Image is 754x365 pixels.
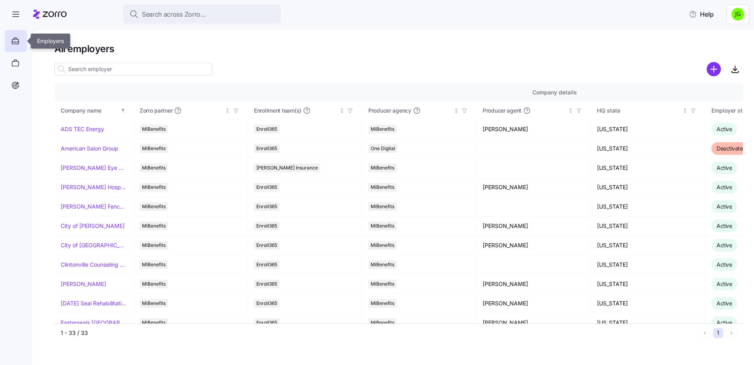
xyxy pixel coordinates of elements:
[591,313,705,333] td: [US_STATE]
[476,275,591,294] td: [PERSON_NAME]
[591,216,705,236] td: [US_STATE]
[248,102,362,120] th: Enrollment team(s)Not sorted
[142,164,166,172] span: MiBenefits
[142,299,166,308] span: MiBenefits
[256,202,277,211] span: Enroll365
[717,300,732,307] span: Active
[142,260,166,269] span: MiBenefits
[142,125,166,134] span: MiBenefits
[726,328,737,338] button: Next page
[476,313,591,333] td: [PERSON_NAME]
[254,107,301,115] span: Enrollment team(s)
[256,183,277,192] span: Enroll365
[717,222,732,229] span: Active
[256,144,277,153] span: Enroll365
[371,260,394,269] span: MiBenefits
[61,261,127,269] a: Clintonville Counseling and Wellness
[591,120,705,139] td: [US_STATE]
[371,318,394,327] span: MiBenefits
[717,319,732,326] span: Active
[371,183,394,192] span: MiBenefits
[368,107,411,115] span: Producer agency
[732,8,744,21] img: a4774ed6021b6d0ef619099e609a7ec5
[225,108,230,113] div: Not sorted
[61,125,104,133] a: ADS TEC Energy
[256,222,277,230] span: Enroll365
[700,328,710,338] button: Previous page
[256,125,277,134] span: Enroll365
[61,183,127,191] a: [PERSON_NAME] Hospitality
[142,222,166,230] span: MiBenefits
[256,318,277,327] span: Enroll365
[717,242,732,248] span: Active
[597,106,681,115] div: HQ state
[61,299,127,307] a: [DATE] Seal Rehabilitation Center of [GEOGRAPHIC_DATA]
[371,280,394,288] span: MiBenefits
[591,275,705,294] td: [US_STATE]
[483,107,521,115] span: Producer agent
[61,280,106,288] a: [PERSON_NAME]
[142,280,166,288] span: MiBenefits
[682,108,688,113] div: Not sorted
[591,255,705,275] td: [US_STATE]
[133,102,248,120] th: Zorro partnerNot sorted
[717,126,732,132] span: Active
[371,144,395,153] span: One Digital
[256,241,277,250] span: Enroll365
[61,164,127,172] a: [PERSON_NAME] Eye Associates
[717,261,732,268] span: Active
[256,164,318,172] span: [PERSON_NAME] Insurance
[54,102,133,120] th: Company nameSorted ascending
[476,178,591,197] td: [PERSON_NAME]
[61,241,127,249] a: City of [GEOGRAPHIC_DATA]
[591,294,705,313] td: [US_STATE]
[717,184,732,190] span: Active
[61,329,696,337] div: 1 - 33 / 33
[476,216,591,236] td: [PERSON_NAME]
[713,328,723,338] button: 1
[689,9,714,19] span: Help
[476,236,591,255] td: [PERSON_NAME]
[717,145,746,152] span: Deactivated
[142,318,166,327] span: MiBenefits
[256,280,277,288] span: Enroll365
[371,164,394,172] span: MiBenefits
[142,241,166,250] span: MiBenefits
[140,107,172,115] span: Zorro partner
[591,178,705,197] td: [US_STATE]
[142,202,166,211] span: MiBenefits
[476,294,591,313] td: [PERSON_NAME]
[591,158,705,178] td: [US_STATE]
[142,183,166,192] span: MiBenefits
[256,260,277,269] span: Enroll365
[371,241,394,250] span: MiBenefits
[476,120,591,139] td: [PERSON_NAME]
[454,108,459,113] div: Not sorted
[476,102,591,120] th: Producer agentNot sorted
[362,102,476,120] th: Producer agencyNot sorted
[54,43,743,55] h1: All employers
[61,145,118,152] a: American Salon Group
[371,202,394,211] span: MiBenefits
[371,222,394,230] span: MiBenefits
[61,222,125,230] a: City of [PERSON_NAME]
[339,108,345,113] div: Not sorted
[142,9,206,19] span: Search across Zorro...
[591,197,705,216] td: [US_STATE]
[683,6,720,22] button: Help
[120,108,126,113] div: Sorted ascending
[707,62,721,76] svg: add icon
[61,203,127,211] a: [PERSON_NAME] Fence Company
[54,63,212,75] input: Search employer
[591,139,705,158] td: [US_STATE]
[717,280,732,287] span: Active
[717,164,732,171] span: Active
[123,5,281,24] button: Search across Zorro...
[591,236,705,255] td: [US_STATE]
[717,203,732,210] span: Active
[61,319,127,327] a: Easterseals [GEOGRAPHIC_DATA] & [GEOGRAPHIC_DATA][US_STATE]
[371,299,394,308] span: MiBenefits
[568,108,573,113] div: Not sorted
[371,125,394,134] span: MiBenefits
[61,106,119,115] div: Company name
